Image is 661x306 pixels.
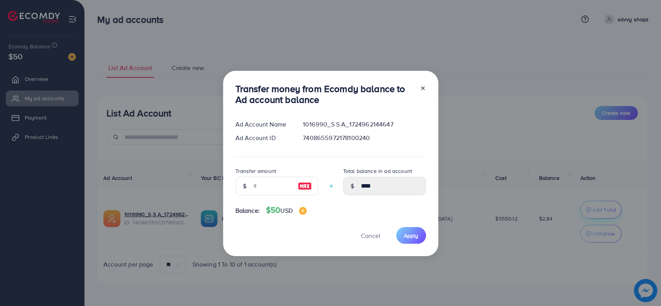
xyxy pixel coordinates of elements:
[404,232,418,239] span: Apply
[351,227,390,244] button: Cancel
[235,83,414,106] h3: Transfer money from Ecomdy balance to Ad account balance
[229,133,297,142] div: Ad Account ID
[396,227,426,244] button: Apply
[297,133,432,142] div: 7408655972178100240
[298,181,312,191] img: image
[266,205,307,215] h4: $50
[229,120,297,129] div: Ad Account Name
[235,167,276,175] label: Transfer amount
[235,206,260,215] span: Balance:
[299,207,307,215] img: image
[361,231,380,240] span: Cancel
[297,120,432,129] div: 1016990_S S A_1724962144647
[280,206,292,215] span: USD
[343,167,412,175] label: Total balance in ad account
